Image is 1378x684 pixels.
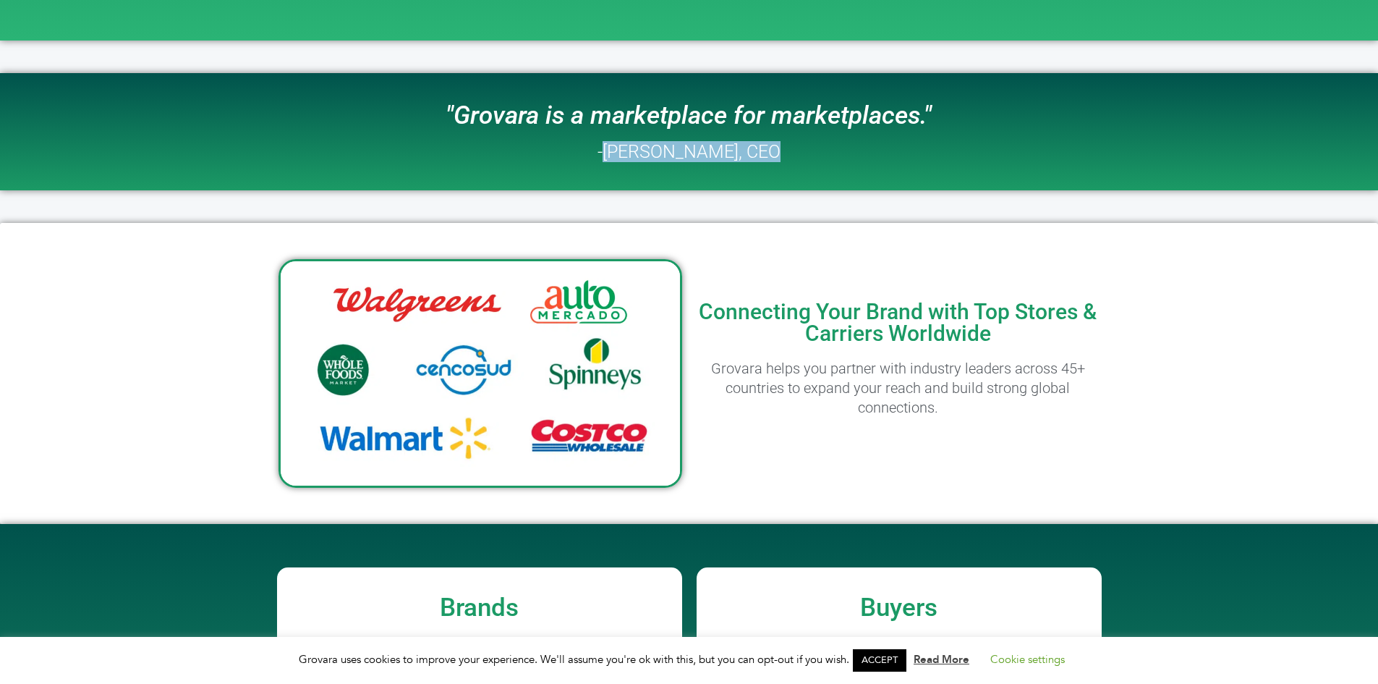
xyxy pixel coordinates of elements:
span: Grovara uses cookies to improve your experience. We'll assume you're ok with this, but you can op... [299,652,1079,667]
h2: Buyers [704,595,1094,620]
a: Read More [914,652,969,667]
h2: Connecting Your Brand with Top Stores & Carriers Worldwide [697,301,1100,345]
h2: Grovara helps you partner with industry leaders across 45+ countries to expand your reach and bui... [697,359,1100,418]
i: "Grovara is a marketplace for marketplaces." [446,101,932,130]
a: Cookie settings [990,652,1065,667]
h2: Brands [284,595,675,620]
h2: -[PERSON_NAME], CEO [597,143,781,161]
a: ACCEPT [853,649,906,672]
